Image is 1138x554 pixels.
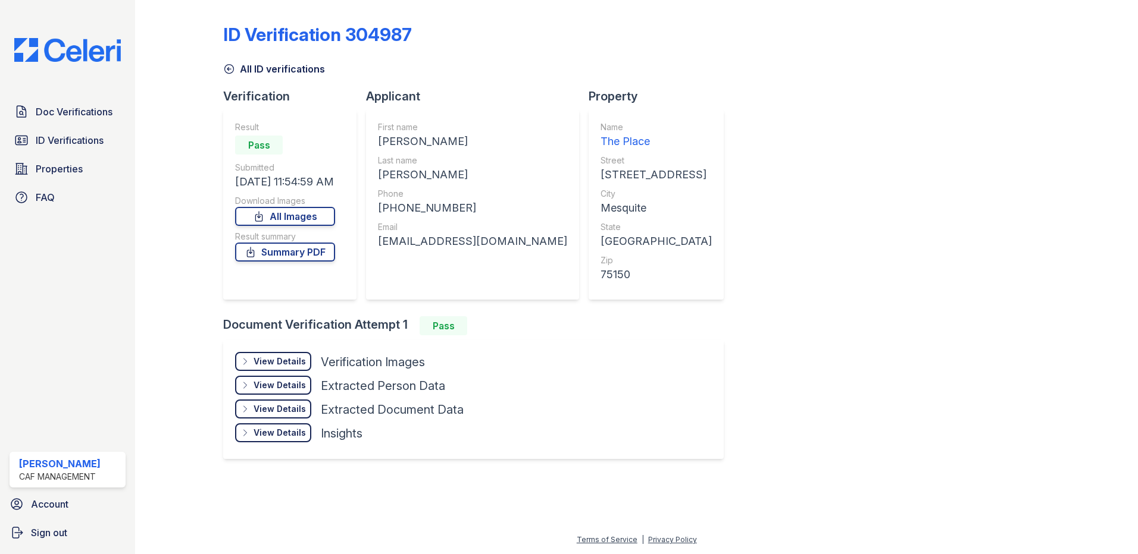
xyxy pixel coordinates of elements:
span: Properties [36,162,83,176]
div: Verification Images [321,354,425,370]
div: Phone [378,188,567,200]
div: Extracted Document Data [321,401,464,418]
div: Zip [601,254,712,266]
div: View Details [254,427,306,439]
div: Name [601,121,712,133]
a: Sign out [5,521,130,544]
div: 75150 [601,266,712,283]
div: CAF Management [19,471,101,483]
div: View Details [254,379,306,391]
a: All Images [235,207,335,226]
a: Doc Verifications [10,100,126,124]
div: State [601,221,712,233]
div: ID Verification 304987 [223,24,412,45]
a: Summary PDF [235,243,335,262]
div: [PERSON_NAME] [19,457,101,471]
div: View Details [254,403,306,415]
a: Terms of Service [577,535,637,544]
img: CE_Logo_Blue-a8612792a0a2168367f1c8372b55b34899dd931a85d93a1a3d3e32e68fde9ad4.png [5,38,130,62]
div: Insights [321,425,362,442]
div: Street [601,155,712,166]
div: [PHONE_NUMBER] [378,200,567,216]
div: Verification [223,88,366,105]
div: | [642,535,644,544]
div: Document Verification Attempt 1 [223,316,733,335]
div: View Details [254,355,306,367]
div: [GEOGRAPHIC_DATA] [601,233,712,250]
a: ID Verifications [10,128,126,152]
div: Result summary [235,231,335,243]
div: City [601,188,712,200]
a: Name The Place [601,121,712,150]
div: Download Images [235,195,335,207]
div: [PERSON_NAME] [378,166,567,183]
div: Mesquite [601,200,712,216]
a: Properties [10,157,126,181]
div: Last name [378,155,567,166]
a: Privacy Policy [648,535,697,544]
div: Pass [235,136,283,155]
a: Account [5,492,130,516]
span: ID Verifications [36,133,104,147]
div: Pass [420,316,467,335]
div: [STREET_ADDRESS] [601,166,712,183]
div: Email [378,221,567,233]
div: Result [235,121,335,133]
div: Submitted [235,162,335,174]
span: Account [31,497,68,511]
div: Extracted Person Data [321,377,445,394]
span: Doc Verifications [36,105,112,119]
div: First name [378,121,567,133]
div: [EMAIL_ADDRESS][DOMAIN_NAME] [378,233,567,250]
span: Sign out [31,525,67,540]
div: [DATE] 11:54:59 AM [235,174,335,190]
div: [PERSON_NAME] [378,133,567,150]
div: The Place [601,133,712,150]
div: Property [589,88,733,105]
a: All ID verifications [223,62,325,76]
a: FAQ [10,185,126,209]
div: Applicant [366,88,589,105]
span: FAQ [36,190,55,204]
